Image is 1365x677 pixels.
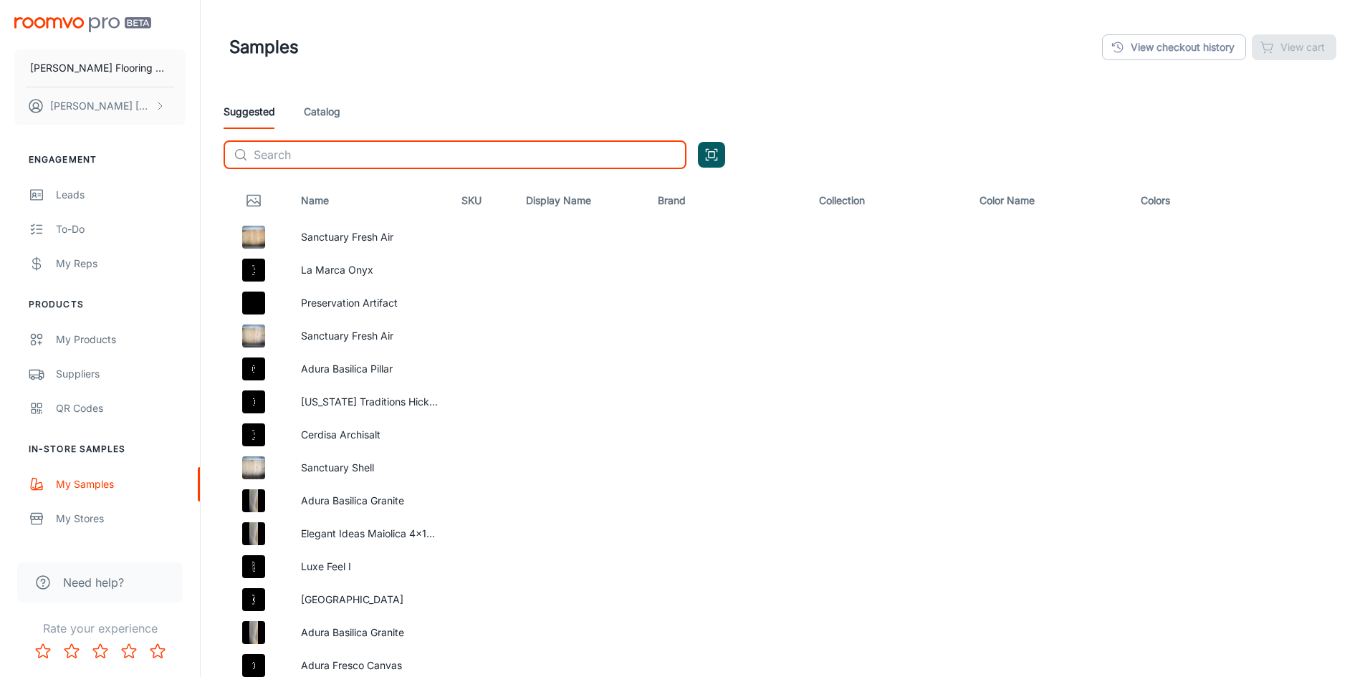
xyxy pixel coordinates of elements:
td: Cerdisa Archisalt [289,418,451,451]
td: Adura Basilica Granite [289,616,451,649]
div: My Samples [56,476,186,492]
button: Rate 4 star [115,637,143,666]
td: Aspen Creek [289,583,451,616]
button: Rate 1 star [29,637,57,666]
td: Adura Basilica Pillar [289,352,451,385]
span: Need help? [63,574,124,591]
td: Adura Basilica Granite [289,484,451,517]
td: Elegant Ideas Maiolica 4x10 Tile [289,517,451,550]
a: Catalog [304,95,340,129]
td: Preservation Artifact [289,287,451,320]
div: Suppliers [56,366,186,382]
th: Name [289,181,451,221]
svg: Thumbnail [245,192,262,209]
div: Leads [56,187,186,203]
td: Sanctuary Shell [289,451,451,484]
button: Rate 2 star [57,637,86,666]
td: Sanctuary Fresh Air [289,320,451,352]
th: Color Name [968,181,1129,221]
th: Brand [646,181,808,221]
h1: Samples [229,34,299,60]
button: Rate 3 star [86,637,115,666]
th: Collection [808,181,969,221]
div: QR Codes [56,400,186,416]
td: Luxe Feel I [289,550,451,583]
div: My Products [56,332,186,347]
a: Suggested [224,95,275,129]
td: Maine Traditions Hickory Saddle [289,385,451,418]
button: Rate 5 star [143,637,172,666]
input: Search [254,140,686,169]
div: My Stores [56,511,186,527]
img: Roomvo PRO Beta [14,17,151,32]
p: Rate your experience [11,620,188,637]
div: To-do [56,221,186,237]
p: [PERSON_NAME] Flooring Center [30,60,170,76]
p: [PERSON_NAME] [PERSON_NAME] [50,98,151,114]
button: [PERSON_NAME] Flooring Center [14,49,186,87]
td: La Marca Onyx [289,254,451,287]
div: My Reps [56,256,186,272]
th: SKU [450,181,514,221]
button: Open QR code scanner [698,142,725,168]
button: [PERSON_NAME] [PERSON_NAME] [14,87,186,125]
th: Display Name [514,181,646,221]
th: Colors [1129,181,1261,221]
td: Sanctuary Fresh Air [289,221,451,254]
a: View checkout history [1102,34,1246,60]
